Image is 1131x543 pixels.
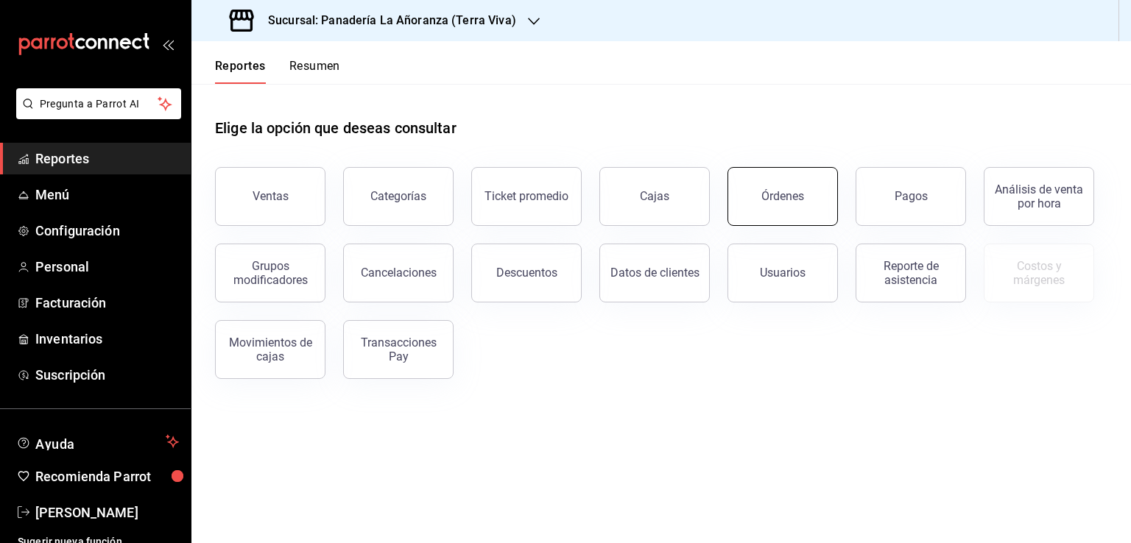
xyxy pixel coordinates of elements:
div: Datos de clientes [610,266,700,280]
span: Pregunta a Parrot AI [40,96,158,112]
span: Ayuda [35,433,160,450]
div: Movimientos de cajas [225,336,316,363]
div: Reporte de asistencia [865,259,956,287]
span: Facturación [35,293,179,313]
button: Cajas [599,167,710,226]
div: Descuentos [496,266,557,280]
h1: Elige la opción que deseas consultar [215,117,457,139]
button: Descuentos [471,244,582,302]
span: Reportes [35,149,179,168]
div: Cancelaciones [361,266,437,280]
button: Resumen [289,59,340,84]
span: Configuración [35,221,179,241]
div: Transacciones Pay [353,336,444,363]
button: Datos de clientes [599,244,710,302]
button: Usuarios [727,244,838,302]
button: Análisis de venta por hora [984,167,1094,226]
button: Transacciones Pay [343,320,454,379]
button: Ventas [215,167,325,226]
button: Contrata inventarios para ver este reporte [984,244,1094,302]
div: Costos y márgenes [993,259,1085,287]
div: Órdenes [761,189,804,203]
div: Análisis de venta por hora [993,182,1085,210]
div: Categorías [370,189,426,203]
div: Ticket promedio [485,189,568,203]
a: Pregunta a Parrot AI [10,107,181,122]
button: open_drawer_menu [162,38,174,50]
span: Inventarios [35,329,179,349]
div: Grupos modificadores [225,259,316,287]
button: Movimientos de cajas [215,320,325,379]
span: Suscripción [35,365,179,385]
h3: Sucursal: Panadería La Añoranza (Terra Viva) [256,12,516,29]
div: Usuarios [760,266,806,280]
button: Órdenes [727,167,838,226]
div: Pagos [895,189,928,203]
span: Recomienda Parrot [35,466,179,486]
span: Menú [35,185,179,205]
button: Ticket promedio [471,167,582,226]
button: Pregunta a Parrot AI [16,88,181,119]
button: Pagos [856,167,966,226]
span: Personal [35,257,179,277]
div: Ventas [253,189,289,203]
button: Categorías [343,167,454,226]
div: Cajas [640,189,669,203]
button: Reporte de asistencia [856,244,966,302]
div: navigation tabs [215,59,340,84]
button: Cancelaciones [343,244,454,302]
button: Grupos modificadores [215,244,325,302]
button: Reportes [215,59,266,84]
span: [PERSON_NAME] [35,503,179,522]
